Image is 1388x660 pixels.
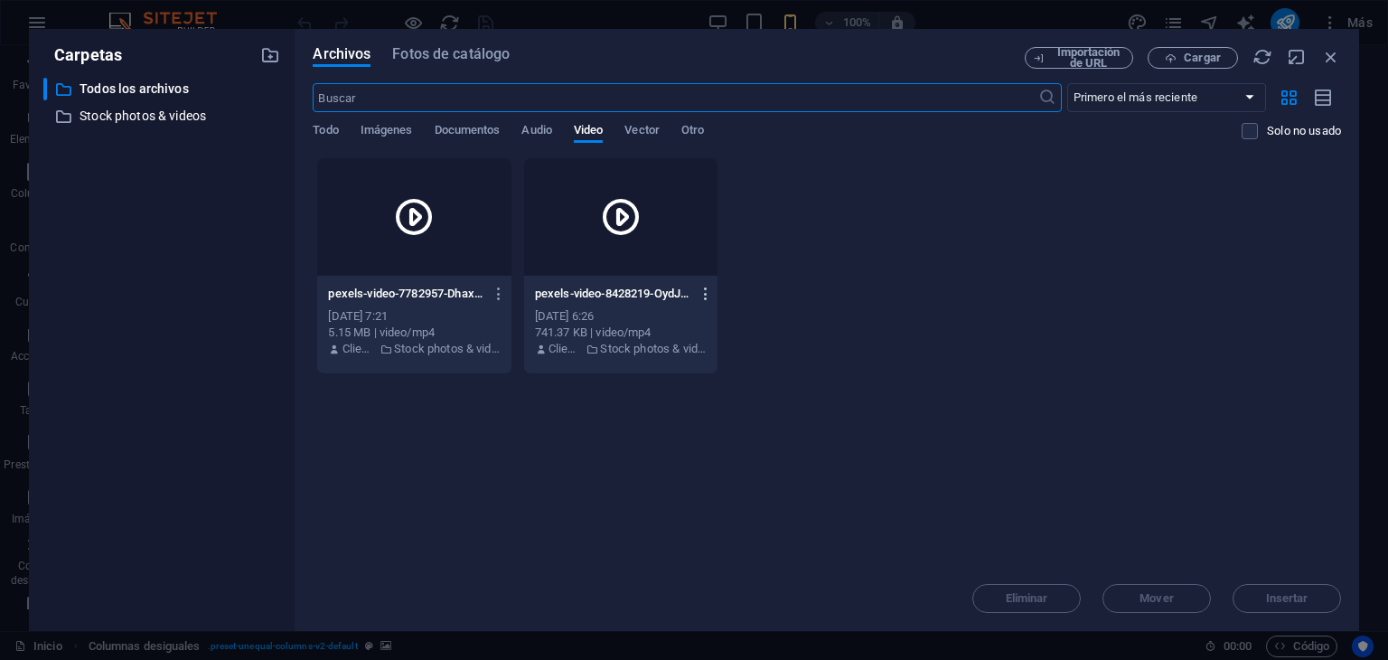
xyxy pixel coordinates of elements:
[328,325,500,341] div: 5.15 MB | video/mp4
[549,341,581,357] p: Cliente
[1252,47,1272,67] i: Volver a cargar
[43,105,280,127] div: Stock photos & videos
[1287,47,1307,67] i: Minimizar
[80,79,248,99] p: Todos los archivos
[313,119,338,145] span: Todo
[1184,52,1221,63] span: Cargar
[521,119,551,145] span: Audio
[1148,47,1238,69] button: Cargar
[1267,123,1341,139] p: Solo muestra los archivos que no están usándose en el sitio web. Los archivos añadidos durante es...
[361,119,413,145] span: Imágenes
[313,83,1037,112] input: Buscar
[535,286,690,302] p: pexels-video-8428219-OydJvYryFDgrkXAH_Mlitw.mp4
[328,286,483,302] p: pexels-video-7782957-Dhax4kir59gJtZ6eZa15sg.mp4
[574,119,603,145] span: Video
[1025,47,1133,69] button: Importación de URL
[392,43,510,65] span: Fotos de catálogo
[535,325,707,341] div: 741.37 KB | video/mp4
[260,45,280,65] i: Crear carpeta
[313,43,370,65] span: Archivos
[328,308,500,325] div: [DATE] 7:21
[80,106,248,127] p: Stock photos & videos
[535,308,707,325] div: [DATE] 6:26
[435,119,501,145] span: Documentos
[1321,47,1341,67] i: Cerrar
[600,341,707,357] p: Stock photos & videos
[43,43,122,67] p: Carpetas
[394,341,501,357] p: Stock photos & videos
[681,119,704,145] span: Otro
[624,119,660,145] span: Vector
[43,78,47,100] div: ​
[342,341,375,357] p: Cliente
[1052,47,1125,69] span: Importación de URL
